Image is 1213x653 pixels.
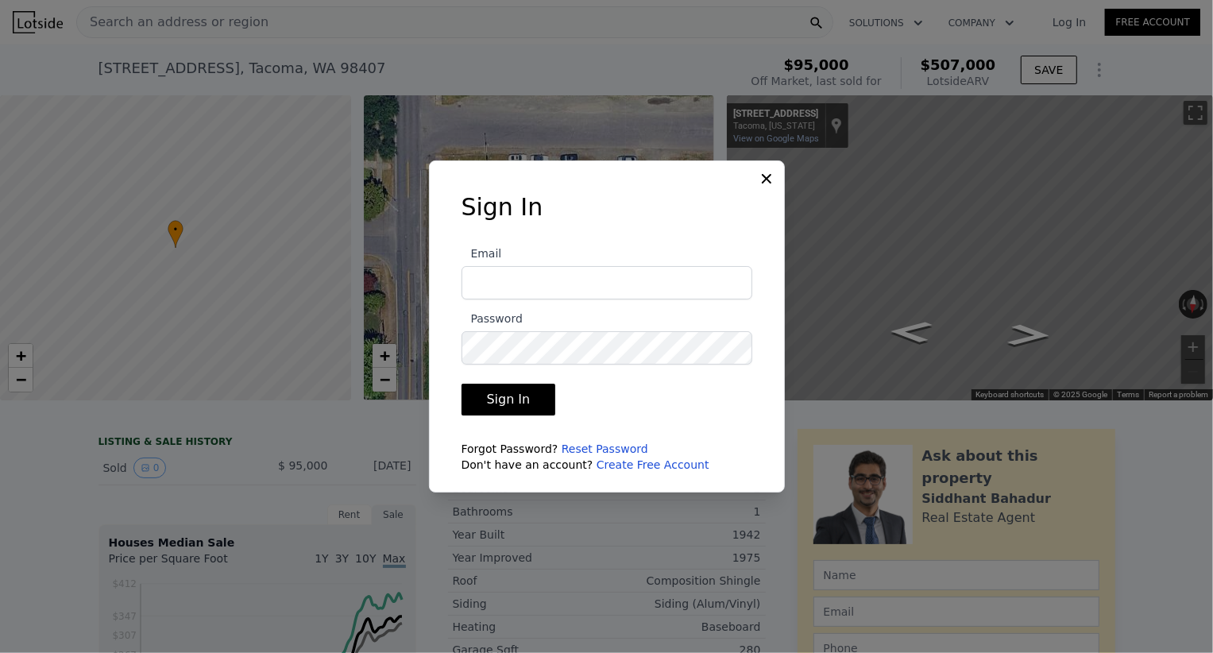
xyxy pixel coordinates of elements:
[462,312,523,325] span: Password
[462,247,502,260] span: Email
[462,193,752,222] h3: Sign In
[462,266,752,299] input: Email
[462,441,752,473] div: Forgot Password? Don't have an account?
[562,442,648,455] a: Reset Password
[462,331,752,365] input: Password
[597,458,709,471] a: Create Free Account
[462,384,556,415] button: Sign In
